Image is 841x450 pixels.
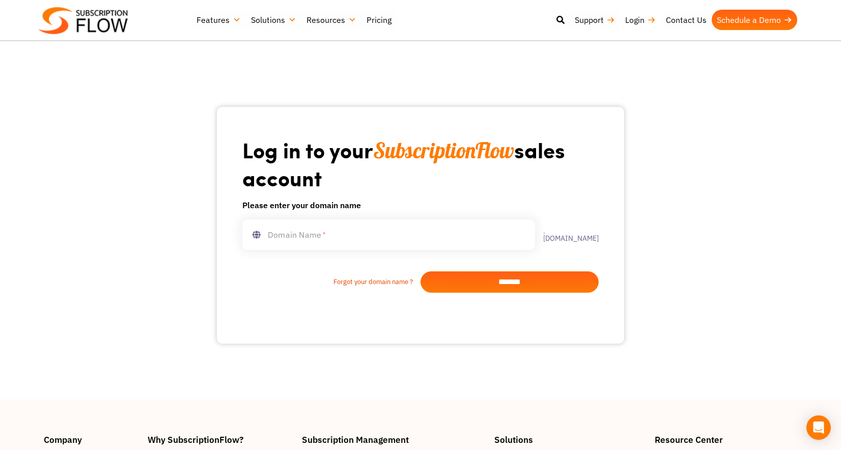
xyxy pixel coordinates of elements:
a: Support [570,10,620,30]
a: Resources [301,10,361,30]
a: Login [620,10,661,30]
a: Pricing [361,10,397,30]
h1: Log in to your sales account [242,136,599,191]
h4: Solutions [494,435,644,444]
a: Schedule a Demo [712,10,797,30]
h4: Resource Center [655,435,797,444]
a: Features [191,10,246,30]
img: Subscriptionflow [39,7,128,34]
h4: Subscription Management [302,435,484,444]
h4: Why SubscriptionFlow? [148,435,292,444]
a: Forgot your domain name ? [242,277,421,287]
h4: Company [44,435,137,444]
span: SubscriptionFlow [373,137,514,164]
label: .[DOMAIN_NAME] [535,228,599,242]
a: Solutions [246,10,301,30]
div: Open Intercom Messenger [806,415,831,440]
a: Contact Us [661,10,712,30]
h6: Please enter your domain name [242,199,599,211]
